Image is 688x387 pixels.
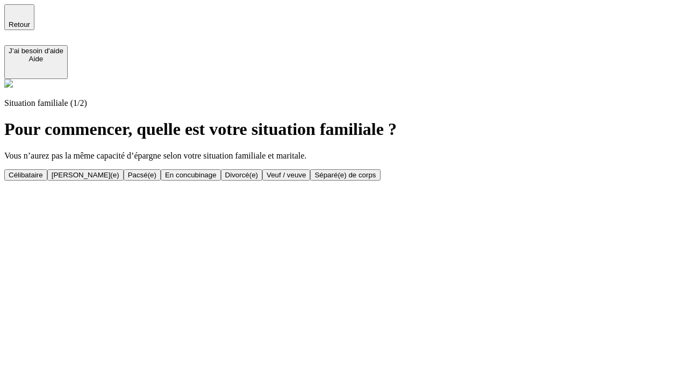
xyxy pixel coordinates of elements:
[221,169,262,181] button: Divorcé(e)
[4,79,13,88] img: alexis.png
[4,119,684,139] h1: Pour commencer, quelle est votre situation familiale ?
[310,169,380,181] button: Séparé(e) de corps
[47,169,124,181] button: [PERSON_NAME](e)
[4,45,68,79] button: J’ai besoin d'aideAide
[161,169,221,181] button: En concubinage
[128,171,156,179] div: Pacsé(e)
[262,169,310,181] button: Veuf / veuve
[9,55,63,63] div: Aide
[124,169,161,181] button: Pacsé(e)
[9,171,43,179] div: Célibataire
[225,171,258,179] div: Divorcé(e)
[4,98,684,108] p: Situation familiale (1/2)
[267,171,306,179] div: Veuf / veuve
[9,20,30,28] span: Retour
[4,4,34,30] button: Retour
[4,151,684,161] p: Vous n’aurez pas la même capacité d’épargne selon votre situation familiale et maritale.
[52,171,119,179] div: [PERSON_NAME](e)
[4,169,47,181] button: Célibataire
[9,47,63,55] div: J’ai besoin d'aide
[314,171,376,179] div: Séparé(e) de corps
[165,171,217,179] div: En concubinage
